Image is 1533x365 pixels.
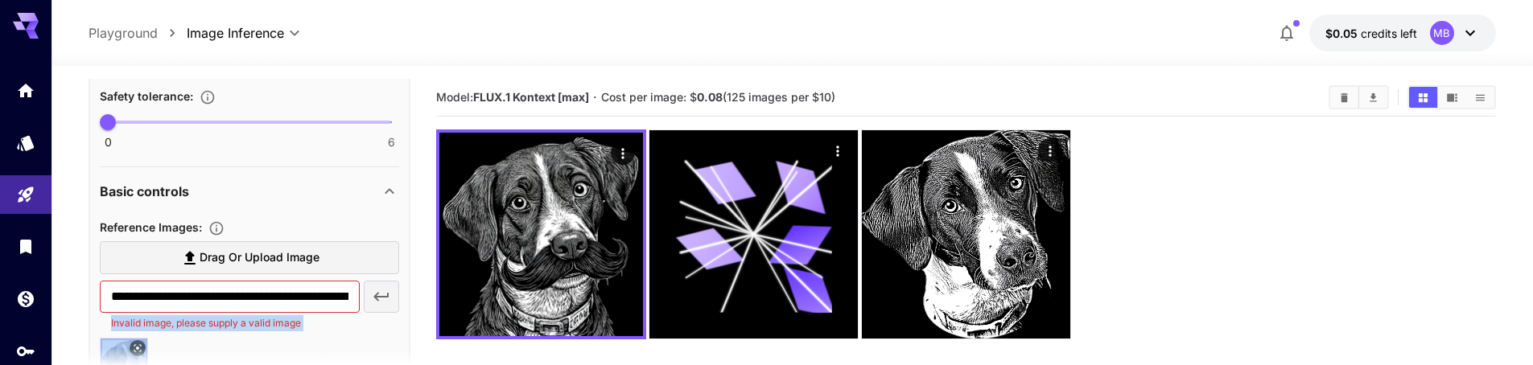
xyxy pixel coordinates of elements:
div: Actions [611,141,635,165]
span: credits left [1361,27,1417,40]
span: Model: [436,90,589,104]
button: Controls the tolerance level for input and output content moderation. Lower values apply stricter... [193,89,222,105]
div: Wallet [16,289,35,309]
div: Show images in grid viewShow images in video viewShow images in list view [1407,85,1496,109]
a: Playground [89,23,158,43]
button: Show images in grid view [1409,87,1437,108]
div: Actions [826,138,850,162]
p: · [593,88,597,107]
div: Library [16,236,35,256]
button: Download All [1359,87,1387,108]
p: Invalid image, please supply a valid image [111,315,348,331]
label: Drag or upload image [100,241,399,274]
b: 0.08 [697,90,723,104]
span: Drag or upload image [200,248,319,268]
button: Upload a reference image to guide the result. This is needed for Image-to-Image or Inpainting. Su... [202,220,231,236]
div: API Keys [16,341,35,361]
p: Basic controls [100,182,189,201]
img: Z [862,130,1070,338]
div: Home [16,80,35,100]
b: FLUX.1 Kontext [max] [473,90,589,104]
span: Cost per image: $ (125 images per $10) [601,90,835,104]
div: Models [16,133,35,153]
nav: breadcrumb [89,23,187,43]
div: $0.05 [1325,25,1417,42]
div: Basic controls [100,172,399,211]
button: Show images in list view [1466,87,1494,108]
div: Playground [16,185,35,205]
span: Reference Images : [100,220,202,234]
button: $0.05MB [1309,14,1496,51]
span: Safety tolerance : [100,89,193,103]
div: Actions [1038,138,1062,162]
span: 6 [388,134,395,150]
div: Clear ImagesDownload All [1329,85,1389,109]
button: Clear Images [1330,87,1358,108]
span: 0 [105,134,112,150]
img: 2Q== [439,133,643,336]
button: Show images in video view [1438,87,1466,108]
span: Image Inference [187,23,284,43]
div: MB [1430,21,1454,45]
span: $0.05 [1325,27,1361,40]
